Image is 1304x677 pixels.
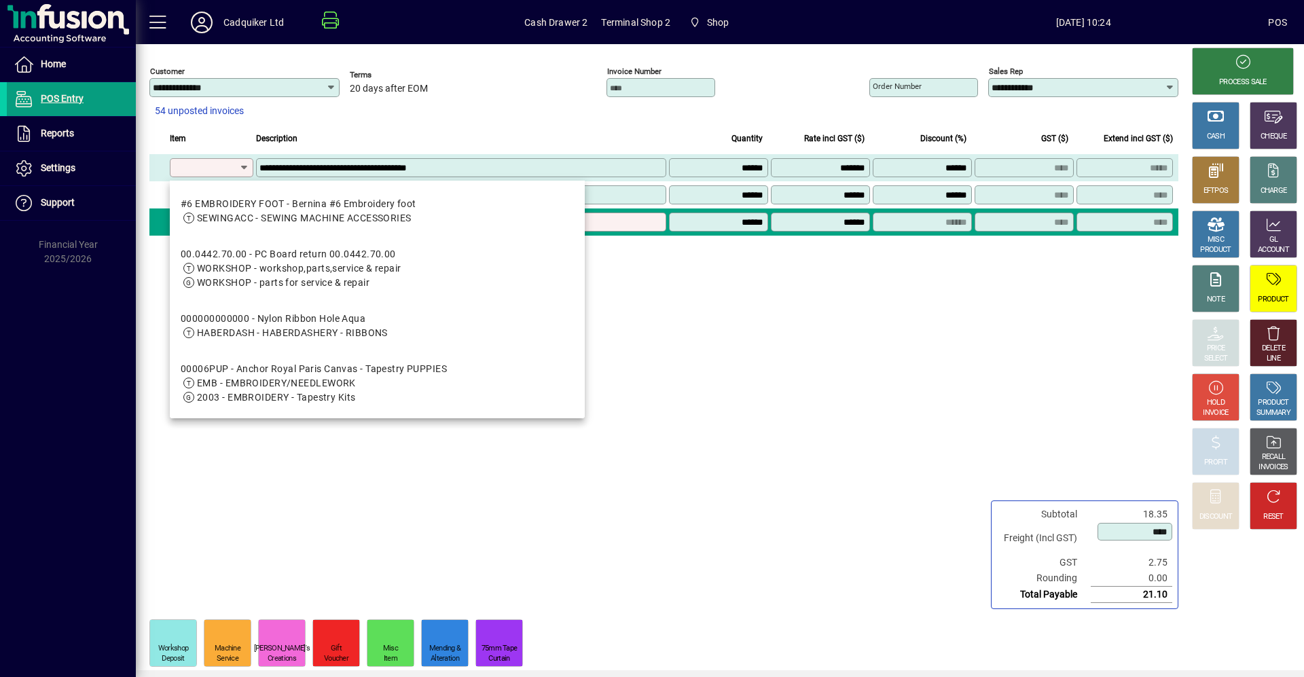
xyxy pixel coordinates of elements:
div: Cadquiker Ltd [223,12,284,33]
div: Curtain [488,654,509,664]
div: #6 EMBROIDERY FOOT - Bernina #6 Embroidery foot [181,197,416,211]
td: Freight (Incl GST) [997,522,1091,555]
div: Deposit [162,654,184,664]
div: CASH [1207,132,1225,142]
td: Rounding [997,570,1091,587]
div: PROFIT [1204,458,1227,468]
div: POS [1268,12,1287,33]
div: MISC [1208,235,1224,245]
a: Home [7,48,136,81]
div: Alteration [431,654,459,664]
div: RECALL [1262,452,1286,462]
div: Item [384,654,397,664]
button: Profile [180,10,223,35]
mat-option: 000000000000 - Nylon Ribbon Hole Aqua [170,301,585,351]
span: Quantity [731,131,763,146]
div: Mending & [429,644,461,654]
span: 54 unposted invoices [155,104,244,118]
div: Creations [268,654,296,664]
a: Settings [7,151,136,185]
td: 2.75 [1091,555,1172,570]
div: PRODUCT [1200,245,1231,255]
div: Voucher [324,654,348,664]
div: 00006PUP - Anchor Royal Paris Canvas - Tapestry PUPPIES [181,362,447,376]
td: 18.35 [1091,507,1172,522]
mat-option: 00006PUP - Anchor Royal Paris Canvas - Tapestry PUPPIES [170,351,585,416]
div: PROCESS SALE [1219,77,1267,88]
span: Shop [684,10,734,35]
div: INVOICE [1203,408,1228,418]
span: Item [170,131,186,146]
button: 54 unposted invoices [149,99,249,124]
div: LINE [1267,354,1280,364]
div: EFTPOS [1203,186,1229,196]
div: Service [217,654,238,664]
span: EMB - EMBROIDERY/NEEDLEWORK [197,378,356,388]
span: Reports [41,128,74,139]
div: PRODUCT [1258,295,1288,305]
span: WORKSHOP - parts for service & repair [197,277,369,288]
span: Home [41,58,66,69]
div: 00.0442.70.00 - PC Board return 00.0442.70.00 [181,247,401,261]
div: PRODUCT [1258,398,1288,408]
span: Extend incl GST ($) [1104,131,1173,146]
div: Gift [331,644,342,654]
div: CHARGE [1261,186,1287,196]
mat-label: Sales rep [989,67,1023,76]
div: [PERSON_NAME]'s [254,644,310,654]
a: Reports [7,117,136,151]
mat-label: Invoice number [607,67,662,76]
span: GST ($) [1041,131,1068,146]
span: Support [41,197,75,208]
span: Rate incl GST ($) [804,131,865,146]
span: Discount (%) [920,131,966,146]
div: Workshop [158,644,188,654]
div: PRICE [1207,344,1225,354]
div: SUMMARY [1256,408,1290,418]
span: Description [256,131,297,146]
a: Support [7,186,136,220]
td: 21.10 [1091,587,1172,603]
span: Cash Drawer 2 [524,12,587,33]
td: Total Payable [997,587,1091,603]
mat-option: #6 EMBROIDERY FOOT - Bernina #6 Embroidery foot [170,186,585,236]
span: Settings [41,162,75,173]
span: POS Entry [41,93,84,104]
mat-option: 001-FERNF - FABRIC - Cotton 112cm 001 Fernf Stories & Songbird [170,416,585,480]
span: Terminal Shop 2 [601,12,670,33]
div: 000000000000 - Nylon Ribbon Hole Aqua [181,312,388,326]
span: Terms [350,71,431,79]
div: ACCOUNT [1258,245,1289,255]
span: Shop [707,12,729,33]
div: 75mm Tape [482,644,518,654]
div: GL [1269,235,1278,245]
td: Subtotal [997,507,1091,522]
div: HOLD [1207,398,1225,408]
td: GST [997,555,1091,570]
span: WORKSHOP - workshop,parts,service & repair [197,263,401,274]
span: 2003 - EMBROIDERY - Tapestry Kits [197,392,355,403]
td: 0.00 [1091,570,1172,587]
div: RESET [1263,512,1284,522]
div: CHEQUE [1261,132,1286,142]
div: DISCOUNT [1199,512,1232,522]
div: Machine [215,644,240,654]
div: INVOICES [1258,462,1288,473]
div: SELECT [1204,354,1228,364]
span: HABERDASH - HABERDASHERY - RIBBONS [197,327,388,338]
span: [DATE] 10:24 [899,12,1268,33]
div: Misc [383,644,398,654]
span: SEWINGACC - SEWING MACHINE ACCESSORIES [197,213,412,223]
mat-label: Order number [873,81,922,91]
mat-option: 00.0442.70.00 - PC Board return 00.0442.70.00 [170,236,585,301]
div: NOTE [1207,295,1225,305]
span: 20 days after EOM [350,84,428,94]
mat-label: Customer [150,67,185,76]
div: DELETE [1262,344,1285,354]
